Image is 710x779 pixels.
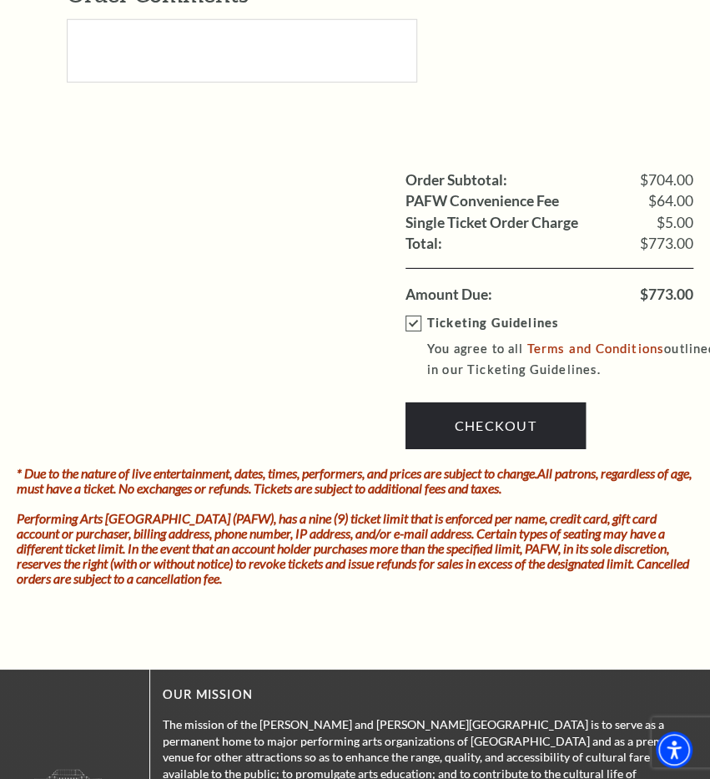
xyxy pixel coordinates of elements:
[405,173,507,188] label: Order Subtotal:
[405,287,492,302] label: Amount Due:
[648,194,693,209] span: $64.00
[17,465,692,496] strong: All patrons, regardless of age, must have a ticket
[405,236,442,251] label: Total:
[17,465,692,496] i: * Due to the nature of live entertainment, dates, times, performers, and prices are subject to ch...
[405,194,559,209] label: PAFW Convenience Fee
[640,173,693,188] span: $704.00
[405,402,586,449] a: Checkout
[163,685,693,706] p: OUR MISSION
[427,316,558,330] strong: Ticketing Guidelines
[640,287,693,302] span: $773.00
[640,236,693,251] span: $773.00
[67,19,417,83] textarea: Text area
[657,215,693,230] span: $5.00
[405,215,578,230] label: Single Ticket Order Charge
[656,731,692,768] div: Accessibility Menu
[17,510,689,586] i: Performing Arts [GEOGRAPHIC_DATA] (PAFW), has a nine (9) ticket limit that is enforced per name, ...
[527,341,664,356] a: Terms and Conditions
